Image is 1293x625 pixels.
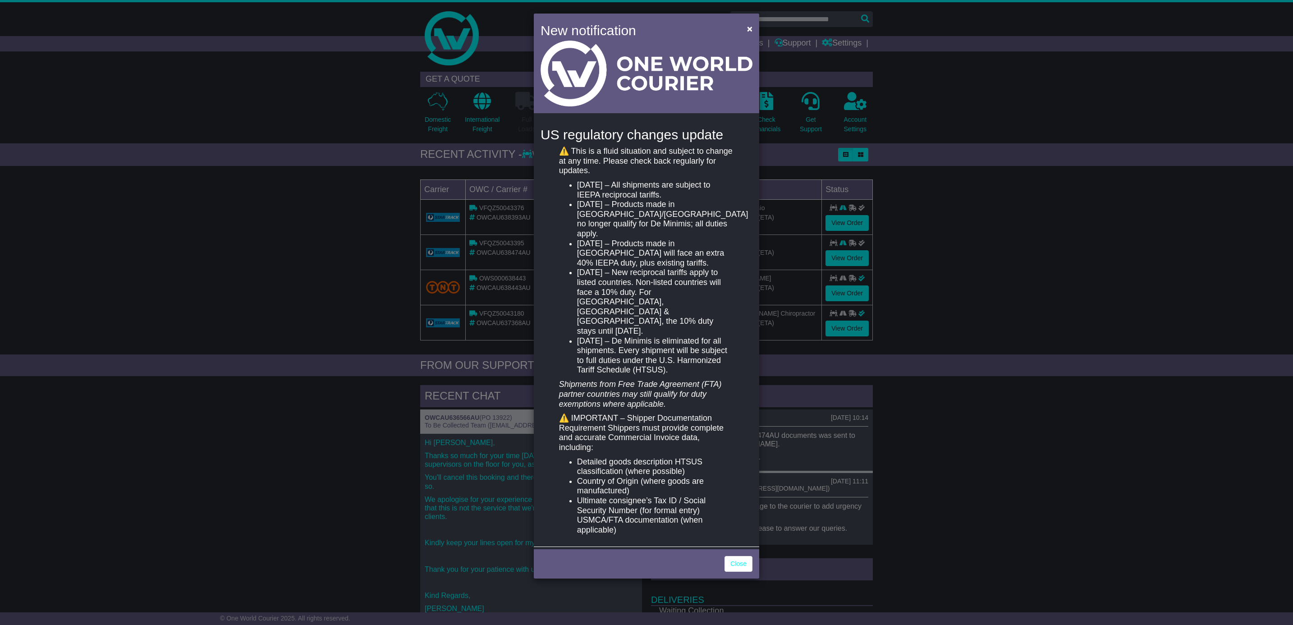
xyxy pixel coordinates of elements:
[577,180,734,200] li: [DATE] – All shipments are subject to IEEPA reciprocal tariffs.
[559,380,722,408] em: Shipments from Free Trade Agreement (FTA) partner countries may still qualify for duty exemptions...
[724,556,752,572] a: Close
[577,239,734,268] li: [DATE] – Products made in [GEOGRAPHIC_DATA] will face an extra 40% IEEPA duty, plus existing tari...
[577,457,734,477] li: Detailed goods description HTSUS classification (where possible)
[577,496,734,535] li: Ultimate consignee’s Tax ID / Social Security Number (for formal entry) USMCA/FTA documentation (...
[559,147,734,176] p: ⚠️ This is a fluid situation and subject to change at any time. Please check back regularly for u...
[577,200,734,239] li: [DATE] – Products made in [GEOGRAPHIC_DATA]/[GEOGRAPHIC_DATA] no longer qualify for De Minimis; a...
[577,477,734,496] li: Country of Origin (where goods are manufactured)
[747,23,752,34] span: ×
[743,19,757,38] button: Close
[577,268,734,336] li: [DATE] – New reciprocal tariffs apply to listed countries. Non-listed countries will face a 10% d...
[577,336,734,375] li: [DATE] – De Minimis is eliminated for all shipments. Every shipment will be subject to full dutie...
[541,41,752,106] img: Light
[541,20,734,41] h4: New notification
[541,127,752,142] h4: US regulatory changes update
[559,414,734,452] p: ⚠️ IMPORTANT – Shipper Documentation Requirement Shippers must provide complete and accurate Comm...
